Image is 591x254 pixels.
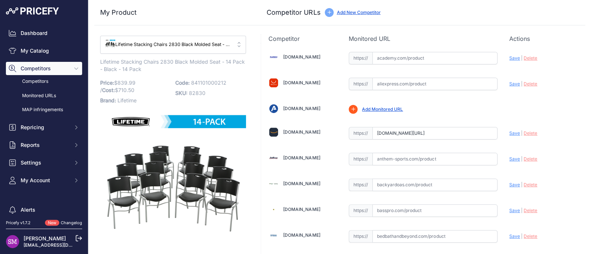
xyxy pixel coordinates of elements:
span: https:// [349,179,372,191]
span: 841101000212 [191,80,226,86]
input: basspro.com/product [372,204,497,217]
span: My Account [21,177,69,184]
a: Add New Competitor [337,10,380,15]
span: Save [509,182,520,187]
input: academy.com/product [372,52,497,64]
nav: Sidebar [6,27,82,244]
h3: Competitor URLs [267,7,320,18]
span: Save [509,233,520,239]
span: 839.99 [117,80,136,86]
span: Save [509,130,520,136]
span: Delete [524,55,537,61]
span: https:// [349,153,372,165]
a: MAP infringements [6,103,82,116]
span: Repricing [21,124,69,131]
h3: My Product [100,7,246,18]
a: [DOMAIN_NAME] [283,155,320,160]
span: Save [509,156,520,162]
span: Delete [524,208,537,213]
a: Monitored URLs [6,89,82,102]
input: backyardoas.com/product [372,179,497,191]
span: Delete [524,156,537,162]
span: https:// [349,52,372,64]
span: Save [509,55,520,61]
img: Pricefy Logo [6,7,59,15]
p: Actions [509,34,578,43]
span: | [521,81,523,87]
span: Code: [175,80,190,86]
a: [DOMAIN_NAME] [283,129,320,135]
button: Competitors [6,62,82,75]
span: | [521,182,523,187]
span: Price: [100,80,114,86]
span: Brand: [100,97,116,103]
button: Settings [6,156,82,169]
p: Competitor [268,34,337,43]
span: Delete [524,81,537,87]
button: Lifetime Stacking Chairs 2830 Black Molded Seat - 14 Pack - Black - 14 Pack [100,36,246,54]
span: Delete [524,182,537,187]
button: My Account [6,174,82,187]
a: [PERSON_NAME] [24,235,66,241]
a: Competitors [6,75,82,88]
input: aliexpress.com/product [372,78,497,90]
span: | [521,156,523,162]
a: Add Monitored URL [362,106,403,112]
a: [DOMAIN_NAME] [283,106,320,111]
input: bedbathandbeyond.com/product [372,230,497,243]
span: Delete [524,130,537,136]
span: SKU: [175,90,187,96]
p: Monitored URL [349,34,497,43]
a: Alerts [6,203,82,216]
button: Repricing [6,121,82,134]
a: [DOMAIN_NAME] [283,181,320,186]
span: https:// [349,78,372,90]
span: Reports [21,141,69,149]
span: Cost: [102,87,115,93]
span: Lifetime Stacking Chairs 2830 Black Molded Seat - 14 Pack - Black - 14 Pack [100,57,245,74]
span: | [521,208,523,213]
span: https:// [349,230,372,243]
img: 82830_Pack.jpg [105,39,115,50]
button: Reports [6,138,82,152]
a: Dashboard [6,27,82,40]
span: Lifetime Stacking Chairs 2830 Black Molded Seat - 14 Pack - Black - 14 Pack [105,41,231,48]
a: [DOMAIN_NAME] [283,207,320,212]
span: 710.50 [118,87,134,93]
a: [DOMAIN_NAME] [283,232,320,238]
a: [DOMAIN_NAME] [283,54,320,60]
a: My Catalog [6,44,82,57]
span: https:// [349,127,372,140]
input: anthem-sports.com/product [372,153,497,165]
a: [DOMAIN_NAME] [283,80,320,85]
span: | [521,233,523,239]
span: Delete [524,233,537,239]
a: [EMAIL_ADDRESS][DOMAIN_NAME] [24,242,101,248]
span: Competitors [21,65,69,72]
span: | [521,55,523,61]
span: / $ [100,87,134,93]
input: amazon.com/product [372,127,497,140]
p: $ [100,78,171,95]
span: New [45,220,59,226]
span: Save [509,81,520,87]
span: Save [509,208,520,213]
span: Settings [21,159,69,166]
span: https:// [349,204,372,217]
a: Changelog [61,220,82,225]
span: Lifetime [117,97,137,103]
span: 82830 [189,90,205,96]
span: | [521,130,523,136]
div: Pricefy v1.7.2 [6,220,31,226]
